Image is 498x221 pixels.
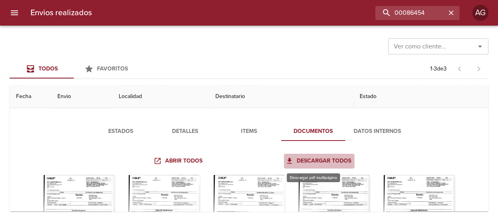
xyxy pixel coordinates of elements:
a: Abrir todos [152,154,205,169]
span: Estados [93,127,148,137]
span: Favoritos [97,65,128,72]
div: Tabs detalle de guia [89,122,409,141]
div: Abrir información de usuario [472,5,488,21]
th: Envio [51,85,112,108]
th: Destinatario [209,85,353,108]
th: Fecha [10,85,51,108]
span: Documentos [286,127,340,137]
a: Descargar todos [284,154,354,169]
th: Localidad [112,85,209,108]
span: Items [222,127,276,137]
div: Tabs Envios [10,59,138,78]
span: Descargar todos [287,156,351,166]
span: Todos [38,65,58,72]
h6: Envios realizados [30,6,92,19]
button: menu [5,3,24,22]
span: Abrir todos [155,156,202,166]
div: AG [472,5,488,21]
span: Pagina anterior [450,64,469,72]
span: Detalles [158,127,212,137]
th: Estado [353,85,488,108]
span: Datos Internos [350,127,405,137]
p: 1 - 3 de 3 [430,65,447,73]
button: Abrir [474,41,486,52]
input: buscar [375,6,446,20]
span: Pagina siguiente [469,59,488,78]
